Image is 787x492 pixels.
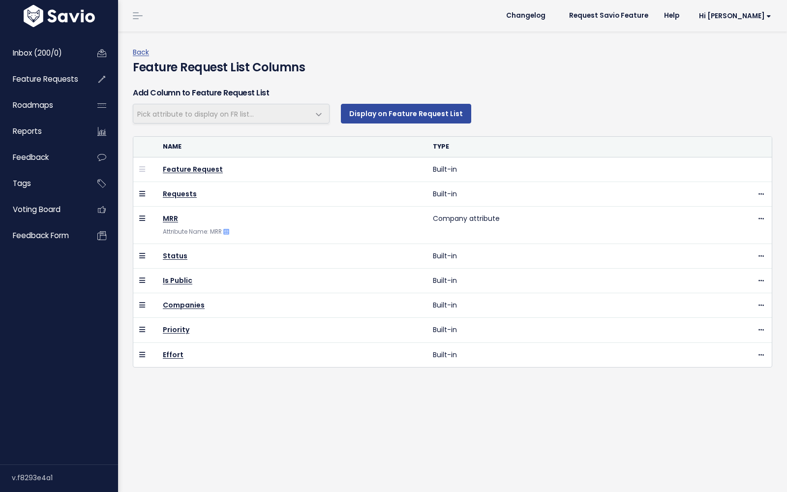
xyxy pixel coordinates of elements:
a: Back [133,47,149,57]
span: Feedback [13,152,49,162]
a: Requests [163,189,197,199]
small: Attribute Name: MRR [163,228,229,236]
th: Name [157,137,427,157]
span: Tags [13,178,31,188]
a: Priority [163,325,189,335]
td: Built-in [427,244,698,268]
a: Roadmaps [2,94,82,117]
h6: Add Column to Feature Request List [133,87,772,99]
td: Built-in [427,157,698,182]
span: Feature Requests [13,74,78,84]
img: intercom.b36fdf41edad.png [223,229,229,235]
a: Reports [2,120,82,143]
span: Hi [PERSON_NAME] [699,12,771,20]
a: Companies [163,300,205,310]
a: Request Savio Feature [561,8,656,23]
a: Status [163,251,187,261]
a: MRR [163,214,178,223]
td: Company attribute [427,207,698,244]
span: Reports [13,126,42,136]
span: Changelog [506,12,545,19]
span: Inbox (200/0) [13,48,62,58]
img: logo-white.9d6f32f41409.svg [21,5,97,27]
div: v.f8293e4a1 [12,465,118,491]
a: Tags [2,172,82,195]
th: Type [427,137,698,157]
a: Feedback form [2,224,82,247]
span: Feedback form [13,230,69,241]
a: Effort [163,350,183,360]
td: Built-in [427,269,698,293]
a: Feature Request [163,164,223,174]
h4: Feature Request List Columns [133,59,772,76]
a: Inbox (200/0) [2,42,82,64]
td: Built-in [427,182,698,207]
a: Feedback [2,146,82,169]
span: Roadmaps [13,100,53,110]
a: Help [656,8,687,23]
span: Voting Board [13,204,61,215]
a: Is Public [163,276,192,285]
a: Hi [PERSON_NAME] [687,8,779,24]
td: Built-in [427,293,698,318]
td: Built-in [427,318,698,342]
button: Display on Feature Request List [341,104,471,123]
a: Voting Board [2,198,82,221]
span: Pick attribute to display on FR list... [137,109,254,119]
a: Feature Requests [2,68,82,91]
td: Built-in [427,342,698,367]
